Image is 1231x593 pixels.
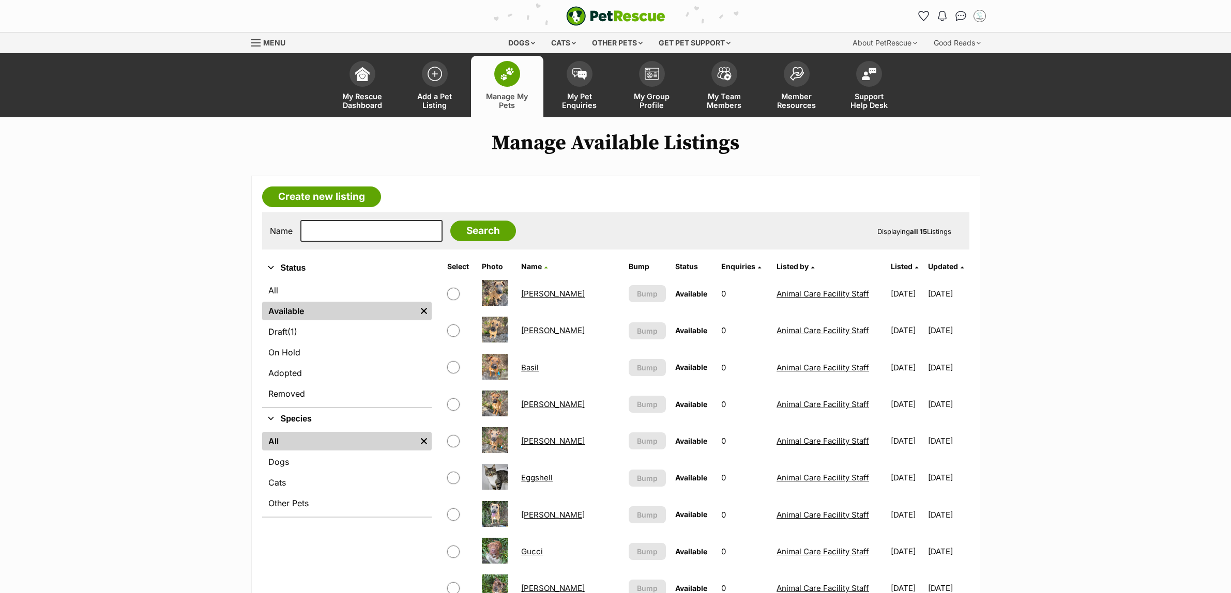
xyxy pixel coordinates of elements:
td: [DATE] [887,350,927,385]
td: [DATE] [887,460,927,495]
a: Enquiries [721,262,761,271]
span: Available [675,363,707,371]
a: Animal Care Facility Staff [777,436,869,446]
a: My Group Profile [616,56,688,117]
strong: all 15 [910,227,927,236]
a: Cats [262,473,432,492]
span: Listed by [777,262,809,271]
img: dashboard-icon-eb2f2d2d3e046f16d808141f083e7271f6b2e854fb5c12c21221c1fb7104beca.svg [355,67,370,81]
td: [DATE] [928,313,968,348]
a: My Pet Enquiries [543,56,616,117]
span: (1) [287,325,297,338]
a: Animal Care Facility Staff [777,363,869,372]
span: Bump [637,473,658,483]
td: [DATE] [887,276,927,311]
img: logo-e224e6f780fb5917bec1dbf3a21bbac754714ae5b6737aabdf751b685950b380.svg [566,6,665,26]
a: [PERSON_NAME] [521,399,585,409]
span: Bump [637,509,658,520]
a: [PERSON_NAME] [521,510,585,520]
a: Name [521,262,548,271]
span: Available [675,400,707,409]
span: Available [675,289,707,298]
span: Member Resources [773,92,820,110]
img: Animal Care Facility Staff profile pic [975,11,985,21]
ul: Account quick links [916,8,988,24]
a: Conversations [953,8,969,24]
span: Bump [637,546,658,557]
th: Photo [478,258,516,275]
td: 0 [717,386,771,422]
td: 0 [717,460,771,495]
a: Listed [891,262,918,271]
a: Create new listing [262,186,381,207]
img: team-members-icon-5396bd8760b3fe7c0b43da4ab00e1e3bb1a5d9ba89233759b79545d2d3fc5d0d.svg [717,67,732,81]
div: Dogs [501,33,542,53]
div: Status [262,279,432,407]
td: [DATE] [887,534,927,569]
th: Status [671,258,717,275]
a: Animal Care Facility Staff [777,510,869,520]
a: My Rescue Dashboard [326,56,399,117]
td: [DATE] [928,497,968,533]
label: Name [270,226,293,236]
span: Available [675,326,707,335]
span: My Group Profile [629,92,675,110]
td: [DATE] [928,534,968,569]
a: Available [262,302,416,320]
td: [DATE] [928,423,968,459]
a: My Team Members [688,56,761,117]
td: 0 [717,423,771,459]
span: My Rescue Dashboard [339,92,386,110]
a: Animal Care Facility Staff [777,583,869,593]
div: Cats [544,33,583,53]
a: Other Pets [262,494,432,512]
a: Eggshell [521,473,553,482]
a: Removed [262,384,432,403]
a: Dogs [262,452,432,471]
button: Bump [629,322,666,339]
td: [DATE] [928,276,968,311]
div: Species [262,430,432,517]
a: Listed by [777,262,814,271]
div: Good Reads [926,33,988,53]
a: Animal Care Facility Staff [777,325,869,335]
td: [DATE] [928,386,968,422]
span: Displaying Listings [877,227,951,236]
a: On Hold [262,343,432,362]
a: PetRescue [566,6,665,26]
a: Add a Pet Listing [399,56,471,117]
span: Manage My Pets [484,92,530,110]
button: Notifications [934,8,951,24]
th: Bump [625,258,670,275]
a: Basil [521,363,539,372]
th: Select [443,258,477,275]
span: My Pet Enquiries [556,92,603,110]
a: Animal Care Facility Staff [777,399,869,409]
td: 0 [717,350,771,385]
img: add-pet-listing-icon-0afa8454b4691262ce3f59096e99ab1cd57d4a30225e0717b998d2c9b9846f56.svg [428,67,442,81]
td: 0 [717,276,771,311]
button: Bump [629,432,666,449]
span: Name [521,262,542,271]
span: translation missing: en.admin.listings.index.attributes.enquiries [721,262,755,271]
img: help-desk-icon-fdf02630f3aa405de69fd3d07c3f3aa587a6932b1a1747fa1d2bba05be0121f9.svg [862,68,876,80]
img: member-resources-icon-8e73f808a243e03378d46382f2149f9095a855e16c252ad45f914b54edf8863c.svg [789,67,804,81]
img: chat-41dd97257d64d25036548639549fe6c8038ab92f7586957e7f3b1b290dea8141.svg [955,11,966,21]
span: Bump [637,435,658,446]
button: Bump [629,359,666,376]
a: Support Help Desk [833,56,905,117]
a: Favourites [916,8,932,24]
button: Bump [629,285,666,302]
span: Updated [928,262,958,271]
td: [DATE] [887,386,927,422]
span: Menu [263,38,285,47]
span: Available [675,584,707,592]
button: Bump [629,506,666,523]
a: Menu [251,33,293,51]
input: Search [450,221,516,241]
span: Bump [637,362,658,373]
td: 0 [717,313,771,348]
div: About PetRescue [845,33,924,53]
img: pet-enquiries-icon-7e3ad2cf08bfb03b45e93fb7055b45f3efa6380592205ae92323e6603595dc1f.svg [572,68,587,80]
button: Bump [629,470,666,487]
